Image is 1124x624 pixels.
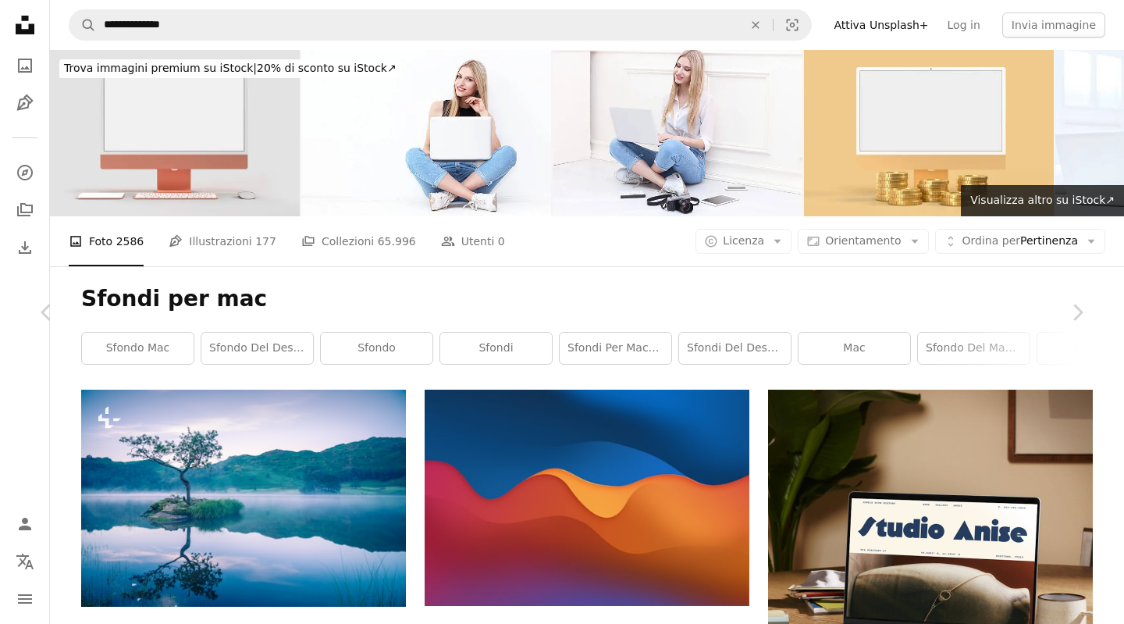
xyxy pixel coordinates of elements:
[301,50,551,216] img: Felice giovane donna seduto sul pavimento e usando il il computer portatile
[9,508,41,540] a: Accedi / Registrati
[321,333,432,364] a: sfondo
[804,50,1054,216] img: Monitora il mockup di iMac 24 con il modello di moneta Per il branding di presentazioni, l'identi...
[9,546,41,577] button: Lingua
[498,233,505,250] span: 0
[774,10,811,40] button: Ricerca visiva
[938,12,990,37] a: Log in
[9,50,41,81] a: Foto
[1030,237,1124,387] a: Avanti
[301,216,416,266] a: Collezioni 65.996
[9,157,41,188] a: Esplora
[425,390,749,606] img: uno sfondo blu e arancione con forme ondulate
[1002,12,1105,37] button: Invia immagine
[825,234,901,247] span: Orientamento
[201,333,313,364] a: sfondo del desktop
[679,333,791,364] a: sfondi del desktop
[82,333,194,364] a: Sfondo Mac
[69,10,96,40] button: Cerca su Unsplash
[81,285,1093,313] h1: Sfondi per mac
[9,194,41,226] a: Collezioni
[799,333,910,364] a: Mac
[9,583,41,615] button: Menu
[169,216,276,266] a: Illustrazioni 177
[962,234,1020,247] span: Ordina per
[738,10,773,40] button: Elimina
[962,234,1078,249] span: Pertinenza
[59,59,401,78] div: 20% di sconto su iStock ↗
[798,229,928,254] button: Orientamento
[723,234,764,247] span: Licenza
[50,50,300,216] img: Modello di mockup di Monitora iMac 24 Per il branding di presentazioni, l'identità aziendale, la ...
[425,490,749,505] a: uno sfondo blu e arancione con forme ondulate
[935,229,1105,254] button: Ordina perPertinenza
[440,333,552,364] a: Sfondi
[64,62,257,74] span: Trova immagini premium su iStock |
[9,232,41,263] a: Cronologia download
[441,216,505,266] a: Utenti 0
[81,491,406,505] a: Un albero solitario su una piccola isola nel mezzo di un lago
[9,87,41,119] a: Illustrazioni
[255,233,276,250] span: 177
[824,12,937,37] a: Attiva Unsplash+
[961,185,1124,216] a: Visualizza altro su iStock↗
[378,233,416,250] span: 65.996
[50,50,411,87] a: Trova immagini premium su iStock|20% di sconto su iStock↗
[970,194,1115,206] span: Visualizza altro su iStock ↗
[69,9,812,41] form: Trova visual in tutto il sito
[918,333,1030,364] a: Sfondo del MacBook
[695,229,791,254] button: Licenza
[553,50,802,216] img: Giovane donna seduto sul pavimento con il suo computer portatile,
[560,333,671,364] a: Sfondi per MacBook
[81,390,406,607] img: Un albero solitario su una piccola isola nel mezzo di un lago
